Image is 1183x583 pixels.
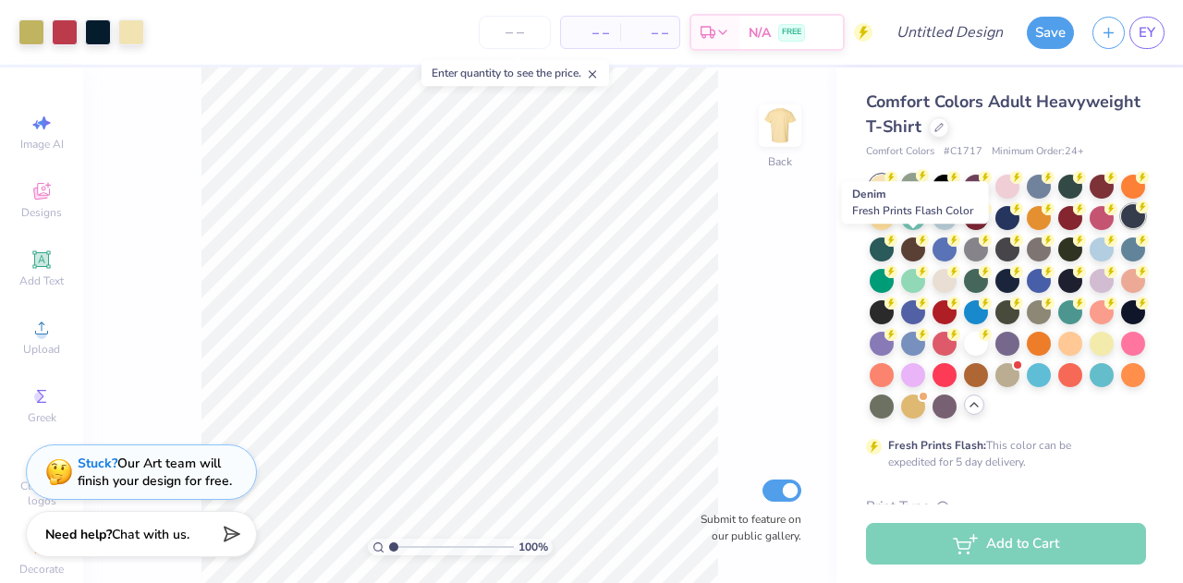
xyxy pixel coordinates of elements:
label: Submit to feature on our public gallery. [690,511,801,544]
span: EY [1139,22,1155,43]
div: This color can be expedited for 5 day delivery. [888,437,1116,470]
span: 100 % [518,539,548,555]
span: Comfort Colors Adult Heavyweight T-Shirt [866,91,1140,138]
input: Untitled Design [882,14,1018,51]
span: FREE [782,26,801,39]
div: Our Art team will finish your design for free. [78,455,232,490]
span: Image AI [20,137,64,152]
img: Back [762,107,799,144]
strong: Need help? [45,526,112,543]
span: Fresh Prints Flash Color [852,203,973,218]
span: Add Text [19,273,64,288]
span: Comfort Colors [866,144,934,160]
span: Chat with us. [112,526,189,543]
span: Minimum Order: 24 + [992,144,1084,160]
span: N/A [749,23,771,43]
span: Upload [23,342,60,357]
div: Print Type [866,496,1146,517]
span: Designs [21,205,62,220]
span: Clipart & logos [9,479,74,508]
strong: Fresh Prints Flash: [888,438,986,453]
span: Greek [28,410,56,425]
strong: Stuck? [78,455,117,472]
a: EY [1129,17,1165,49]
input: – – [479,16,551,49]
span: # C1717 [944,144,982,160]
div: Enter quantity to see the price. [421,60,609,86]
span: Decorate [19,562,64,577]
button: Save [1027,17,1074,49]
div: Back [768,153,792,170]
span: – – [631,23,668,43]
div: Denim [842,181,989,224]
span: – – [572,23,609,43]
